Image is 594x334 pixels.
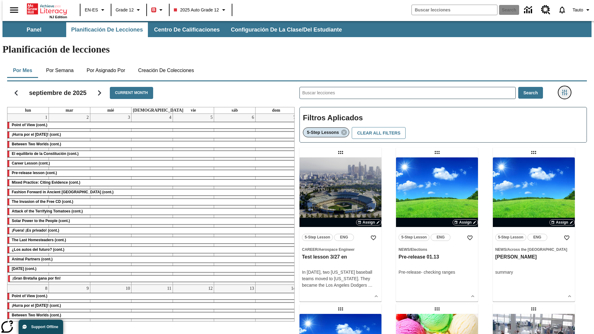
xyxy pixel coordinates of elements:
[2,44,592,55] h1: Planificación de lecciones
[412,5,497,15] input: search field
[248,285,255,292] a: 13 de septiembre de 2025
[518,87,543,99] button: Search
[558,86,571,99] button: Menú lateral de filtros
[8,85,24,101] button: Regresar
[152,6,155,14] span: B
[7,208,297,215] div: Attack of the Terrifying Tomatoes (cont.)
[12,152,79,156] span: El equilibrio de la Constitución (cont.)
[231,26,342,33] span: Configuración de la clase/del estudiante
[292,114,297,121] a: 7 de septiembre de 2025
[549,219,575,225] button: Assign Elegir fechas
[71,26,143,33] span: Planificación de lecciones
[85,285,90,292] a: 9 de septiembre de 2025
[149,22,225,37] button: Centro de calificaciones
[506,247,507,252] span: /
[166,285,172,292] a: 11 de septiembre de 2025
[2,21,592,37] div: Subbarra de navegación
[64,107,75,113] a: martes
[12,123,47,127] span: Point of View (cont.)
[2,22,347,37] div: Subbarra de navegación
[368,232,379,243] button: Añadir a mis Favoritas
[437,234,445,241] span: ENG
[7,312,297,319] div: Between Two Worlds (cont.)
[7,170,297,176] div: Pre-release lesson (cont.)
[372,292,381,301] button: Ver más
[401,234,427,241] span: 5-Step Lesson
[12,294,47,298] span: Point of View (cont.)
[189,107,197,113] a: viernes
[290,285,297,292] a: 14 de septiembre de 2025
[352,127,406,139] button: Clear All Filters
[133,63,199,78] button: Creación de colecciones
[41,63,79,78] button: Por semana
[7,161,297,167] div: Career Lesson (cont.)
[570,4,594,15] button: Perfil/Configuración
[8,276,296,282] div: ¡Gran Bretaña gana por fin!
[106,107,115,113] a: miércoles
[12,257,53,261] span: Animal Partners (cont.)
[319,247,355,252] span: Aerospace Engineer
[230,107,239,113] a: sábado
[7,303,297,309] div: ¡Hurra por el Día de la Constitución! (cont.)
[149,4,167,15] button: Boost El color de la clase es rojo. Cambiar el color de la clase.
[340,234,348,241] span: ENG
[493,157,575,302] div: lesson details
[398,254,476,260] h3: Pre-release 01.13
[453,219,478,225] button: Assign Elegir fechas
[565,292,574,301] button: Ver más
[334,234,354,241] button: ENG
[27,26,41,33] span: Panel
[305,234,330,241] span: 5-Step Lesson
[226,22,347,37] button: Configuración de la clase/del estudiante
[363,220,375,225] span: Assign
[495,269,572,276] div: summary
[49,114,90,285] td: 2 de septiembre de 2025
[432,148,442,157] div: Lección arrastrable: Pre-release 01.13
[85,7,98,13] span: EN-ES
[90,114,131,285] td: 3 de septiembre de 2025
[300,87,515,99] input: Buscar lecciones
[214,114,256,285] td: 6 de septiembre de 2025
[12,190,114,194] span: Fashion Forward in Ancient Rome (cont.)
[116,7,134,13] span: Grade 12
[7,266,297,272] div: Día del Trabajo (cont.)
[303,127,349,137] div: Eliminar 5-Step Lessons el ítem seleccionado del filtro
[307,130,339,135] span: 5-Step Lessons
[5,1,23,19] button: Abrir el menú lateral
[131,114,173,285] td: 4 de septiembre de 2025
[411,247,427,252] span: Elections
[131,107,185,113] a: jueves
[110,87,153,99] button: Current Month
[31,325,58,329] span: Support Offline
[7,293,297,299] div: Point of View (cont.)
[127,114,131,121] a: 3 de septiembre de 2025
[507,247,567,252] span: Across the [GEOGRAPHIC_DATA]
[251,114,255,121] a: 6 de septiembre de 2025
[356,219,381,225] button: Assign Elegir fechas
[431,234,450,241] button: ENG
[556,220,568,225] span: Assign
[527,234,547,241] button: ENG
[85,114,90,121] a: 2 de septiembre de 2025
[209,114,214,121] a: 5 de septiembre de 2025
[303,110,583,126] h2: Filtros Aplicados
[554,2,570,18] a: Notificaciones
[459,220,471,225] span: Assign
[7,114,49,285] td: 1 de septiembre de 2025
[19,320,63,334] button: Support Offline
[495,234,526,241] button: 5-Step Lesson
[12,267,37,271] span: Día del Trabajo (cont.)
[495,254,572,260] h3: olga inkwell
[561,232,572,243] button: Añadir a mis Favoritas
[302,269,379,289] div: In [DATE], two [US_STATE] baseball teams moved to [US_STATE]. They became the Los Angeles Dodgers
[12,180,80,185] span: Mixed Practice: Citing Evidence (cont.)
[7,122,297,128] div: Point of View (cont.)
[573,7,583,13] span: Tauto
[7,218,297,224] div: Solar Power to the People (cont.)
[464,232,476,243] button: Añadir a mis Favoritas
[174,7,219,13] span: 2025 Auto Grade 12
[299,107,587,143] div: Filtros Aplicados
[12,209,83,213] span: Attack of the Terrifying Tomatoes (cont.)
[7,141,297,148] div: Between Two Worlds (cont.)
[27,3,67,15] a: Portada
